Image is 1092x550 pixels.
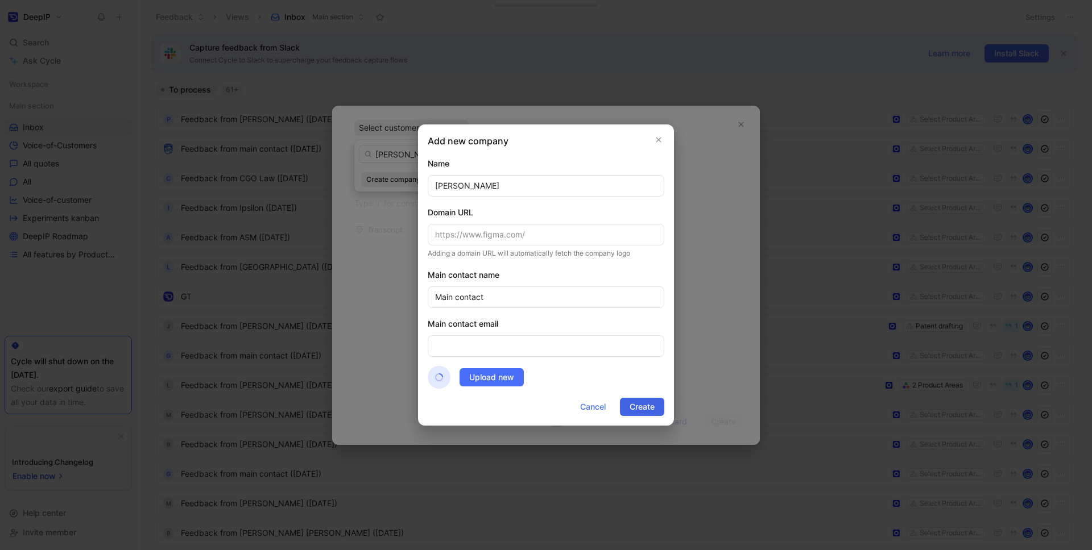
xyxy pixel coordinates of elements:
div: Adding a domain URL will automatically fetch the company logo [428,248,664,259]
input: https://www.figma.com/ [428,224,664,245]
span: Cancel [580,400,606,414]
input: Company name [428,175,664,197]
div: Main contact name [428,268,664,282]
div: Main contact email [428,317,664,331]
h2: Add new company [428,134,508,148]
div: Name [428,157,664,170]
button: Create [620,398,664,416]
button: Cancel [570,398,615,416]
button: Upload new [460,368,524,386]
div: Domain URL [428,206,664,219]
span: Create [630,400,655,414]
span: Upload new [469,370,514,384]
